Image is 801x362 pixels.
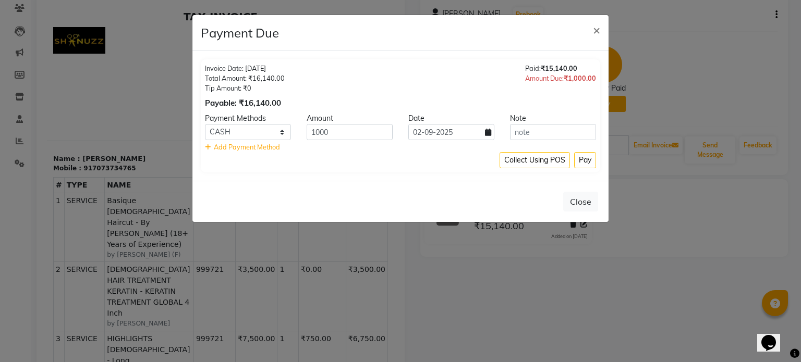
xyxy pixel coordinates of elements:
h3: Shanuzz Salon, [PERSON_NAME] [180,21,341,52]
th: NAME [58,171,147,187]
div: Amount [299,113,400,124]
span: ₹15,140.00 [541,64,577,72]
span: Basique [DEMOGRAPHIC_DATA] Haircut - By [PERSON_NAME] (18+ Years of Experience) [60,189,144,244]
div: Date [400,113,502,124]
p: Invoice : V/2025-26/1470 [180,147,341,158]
td: 999721 [147,256,188,324]
th: DISCOUNT [252,171,299,187]
h2: TAX INVOICE [6,4,341,17]
iframe: chat widget [757,320,791,352]
p: Ground Floor, [PERSON_NAME], [GEOGRAPHIC_DATA], next to [GEOGRAPHIC_DATA], [GEOGRAPHIC_DATA], [GE... [180,56,341,100]
button: Close [563,192,598,211]
th: AMOUNT [299,171,341,187]
p: GSTIN : 27ACCFA5275F1ZH [180,100,341,111]
td: ₹0.00 [252,256,299,324]
small: by [PERSON_NAME] (F) [60,244,144,253]
button: Close [585,15,609,44]
input: note [510,124,596,140]
td: ₹0.00 [252,187,299,256]
input: Amount [307,124,393,140]
td: 1 [230,256,252,324]
div: Total Amount: ₹16,140.00 [205,73,285,83]
td: 1 [7,187,18,256]
td: ₹3,500.00 [189,256,230,324]
span: Add Payment Method [214,143,280,151]
span: ₹1,000.00 [564,74,596,82]
input: yyyy-mm-dd [408,124,494,140]
div: 917073734765 [37,157,89,167]
th: # [7,171,18,187]
td: 999721 [147,187,188,256]
td: 1 [230,187,252,256]
h4: Payment Due [201,23,279,42]
div: Payment Methods [197,113,299,124]
span: × [593,22,600,38]
div: Mobile : [6,157,34,167]
div: Date : [294,157,315,167]
th: RATE [189,171,230,187]
div: Note [502,113,604,124]
td: ₹2,000.00 [299,187,341,256]
th: HSN/SAC [147,171,188,187]
th: QTY [230,171,252,187]
div: Invoice Date: [DATE] [205,64,285,73]
span: [DEMOGRAPHIC_DATA] HAIR TREATMENT KERATIN - KERATIN TREATMENT GLOBAL 4 Inch [60,258,144,313]
p: Name : [PERSON_NAME] [6,147,167,158]
td: SERVICE [17,256,58,324]
th: TYPE [17,171,58,187]
small: by [PERSON_NAME] [60,313,144,322]
button: Collect Using POS [500,152,570,168]
div: Paid: [525,64,596,73]
div: [DATE] [317,157,341,167]
td: ₹2,000.00 [189,187,230,256]
td: 2 [7,256,18,324]
span: HIGHLIGHTS [DEMOGRAPHIC_DATA] - Long [60,327,144,360]
td: SERVICE [17,187,58,256]
p: Contact : [PHONE_NUMBER] [180,111,341,122]
button: Pay [574,152,596,168]
div: Payable: ₹16,140.00 [205,97,285,109]
div: Amount Due: [525,73,596,83]
td: ₹3,500.00 [299,256,341,324]
div: Tip Amount: ₹0 [205,83,285,93]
